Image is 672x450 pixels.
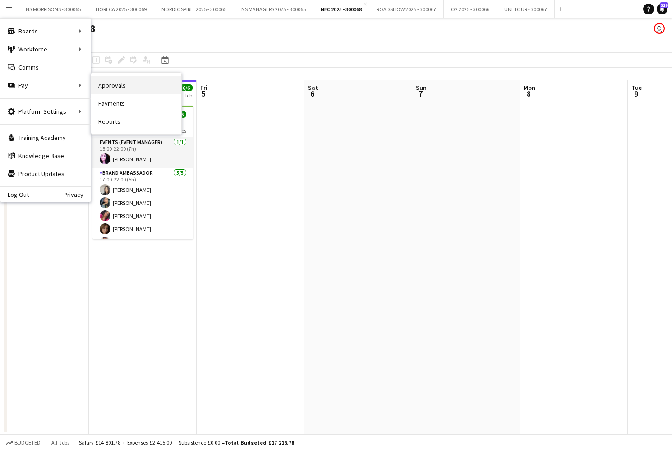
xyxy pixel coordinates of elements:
div: 1 Job [180,92,192,99]
span: 9 [630,88,642,99]
span: 6/6 [180,84,193,91]
div: Pay [0,76,91,94]
app-card-role: Events (Event Manager)1/115:00-22:00 (7h)[PERSON_NAME] [92,137,193,168]
button: NS MORRISONS - 300065 [18,0,88,18]
a: Comms [0,58,91,76]
span: Fri [200,84,207,92]
a: Log Out [0,191,29,198]
span: Total Budgeted £17 216.78 [225,439,294,446]
span: All jobs [50,439,71,446]
a: Privacy [64,191,91,198]
button: O2 2025 - 300066 [444,0,497,18]
app-job-card: 15:00-22:00 (7h)6/6[GEOGRAPHIC_DATA]2 RolesEvents (Event Manager)1/115:00-22:00 (7h)[PERSON_NAME]... [92,106,193,239]
span: Budgeted [14,440,41,446]
div: Salary £14 801.78 + Expenses £2 415.00 + Subsistence £0.00 = [79,439,294,446]
span: 7 [414,88,427,99]
span: 8 [522,88,535,99]
a: Payments [91,94,181,112]
app-user-avatar: Closer Payroll [654,23,665,34]
span: Mon [524,84,535,92]
a: Knowledge Base [0,147,91,165]
a: Reports [91,112,181,130]
span: Sun [416,84,427,92]
button: HORECA 2025 - 300069 [88,0,154,18]
button: UNI TOUR - 300067 [497,0,555,18]
button: NEC 2025 - 300068 [313,0,369,18]
button: ROADSHOW 2025 - 300067 [369,0,444,18]
button: NS MANAGERS 2025 - 300065 [234,0,313,18]
a: Product Updates [0,165,91,183]
span: Tue [631,84,642,92]
a: 326 [657,4,667,14]
app-card-role: Brand Ambassador5/517:00-22:00 (5h)[PERSON_NAME][PERSON_NAME][PERSON_NAME][PERSON_NAME][PERSON_NAME] [92,168,193,251]
span: 326 [660,2,668,8]
div: Boards [0,22,91,40]
span: Sat [308,84,318,92]
a: Approvals [91,76,181,94]
span: 6 [307,88,318,99]
span: 5 [199,88,207,99]
button: Budgeted [5,438,42,448]
a: Training Academy [0,129,91,147]
div: Workforce [0,40,91,58]
div: Platform Settings [0,102,91,121]
button: NORDIC SPIRIT 2025 - 300065 [154,0,234,18]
